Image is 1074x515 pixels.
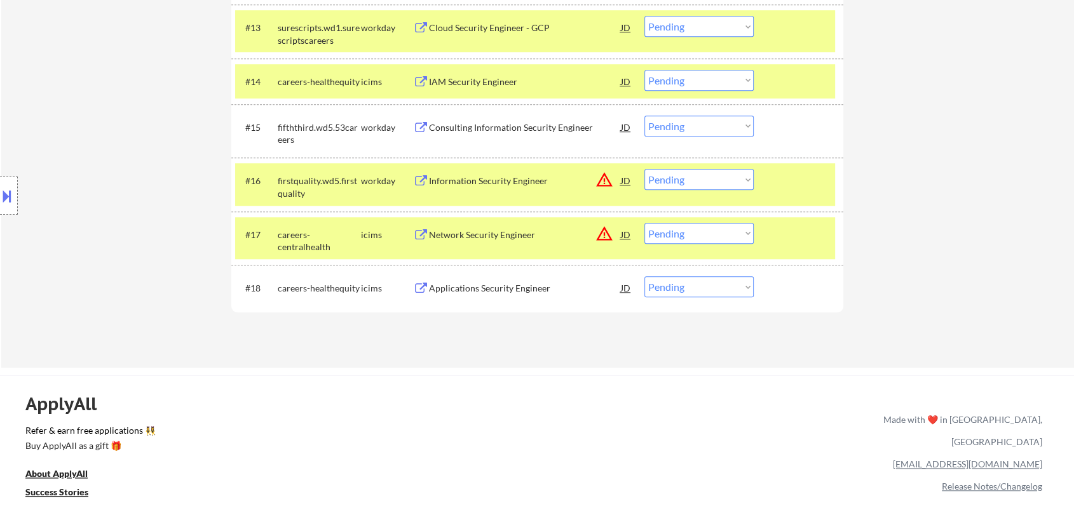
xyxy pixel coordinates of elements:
[25,441,153,450] div: Buy ApplyAll as a gift 🎁
[620,116,632,138] div: JD
[25,393,111,415] div: ApplyAll
[620,276,632,299] div: JD
[278,121,361,146] div: fifththird.wd5.53careers
[361,22,413,34] div: workday
[25,426,618,439] a: Refer & earn free applications 👯‍♀️
[620,223,632,246] div: JD
[361,76,413,88] div: icims
[245,22,268,34] div: #13
[245,282,268,295] div: #18
[278,229,361,253] div: careers-centralhealth
[25,467,105,483] a: About ApplyAll
[620,16,632,39] div: JD
[620,169,632,192] div: JD
[245,175,268,187] div: #16
[429,121,621,134] div: Consulting Information Security Engineer
[361,229,413,241] div: icims
[429,175,621,187] div: Information Security Engineer
[245,121,268,134] div: #15
[278,76,361,88] div: careers-healthequity
[25,468,88,479] u: About ApplyAll
[278,175,361,199] div: firstquality.wd5.firstquality
[361,282,413,295] div: icims
[25,439,153,455] a: Buy ApplyAll as a gift 🎁
[429,282,621,295] div: Applications Security Engineer
[25,486,105,502] a: Success Stories
[429,229,621,241] div: Network Security Engineer
[893,458,1042,469] a: [EMAIL_ADDRESS][DOMAIN_NAME]
[429,76,621,88] div: IAM Security Engineer
[595,171,613,189] button: warning_amber
[595,225,613,243] button: warning_amber
[942,481,1042,492] a: Release Notes/Changelog
[25,486,88,497] u: Success Stories
[278,282,361,295] div: careers-healthequity
[620,70,632,93] div: JD
[878,408,1042,453] div: Made with ❤️ in [GEOGRAPHIC_DATA], [GEOGRAPHIC_DATA]
[245,76,268,88] div: #14
[361,121,413,134] div: workday
[245,229,268,241] div: #17
[278,22,361,46] div: surescripts.wd1.surescriptscareers
[429,22,621,34] div: Cloud Security Engineer - GCP
[361,175,413,187] div: workday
